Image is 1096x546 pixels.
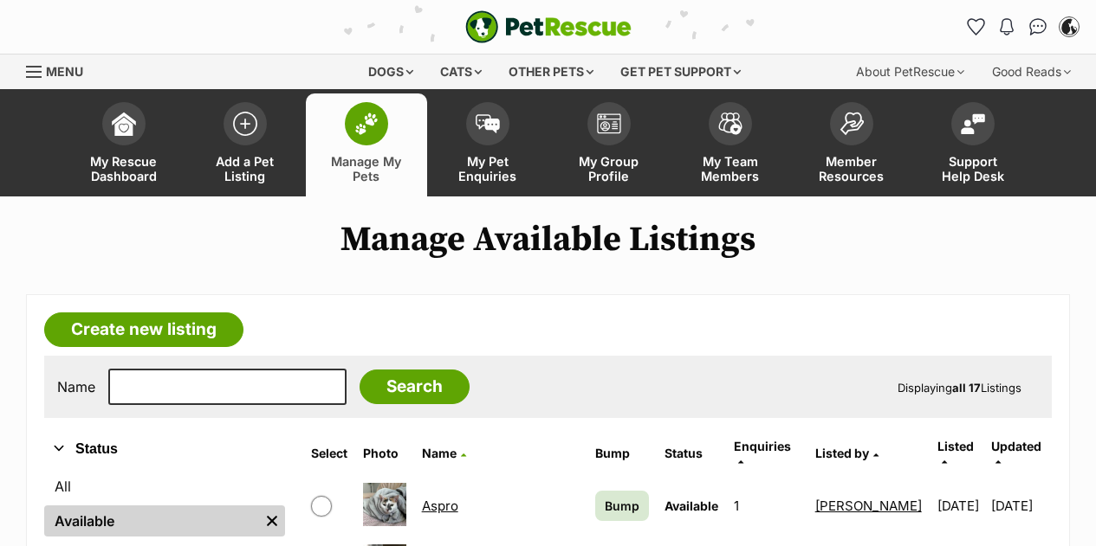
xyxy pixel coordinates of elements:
[595,491,649,521] a: Bump
[26,55,95,86] a: Menu
[815,498,922,514] a: [PERSON_NAME]
[952,381,981,395] strong: all 17
[937,439,974,453] span: Listed
[449,154,527,183] span: My Pet Enquiries
[476,114,500,133] img: pet-enquiries-icon-7e3ad2cf08bfb03b45e93fb7055b45f3efa6380592205ae92323e6603595dc1f.svg
[206,154,284,183] span: Add a Pet Listing
[991,476,1050,536] td: [DATE]
[422,446,457,460] span: Name
[605,497,639,515] span: Bump
[422,446,466,460] a: Name
[354,112,379,135] img: manage-my-pets-icon-02211641906a0b7f246fdf0571729dbe1e7629f14944591b6c1af311fb30b64b.svg
[962,13,1083,41] ul: Account quick links
[980,55,1083,89] div: Good Reads
[112,112,136,136] img: dashboard-icon-eb2f2d2d3e046f16d808141f083e7271f6b2e854fb5c12c21221c1fb7104beca.svg
[608,55,753,89] div: Get pet support
[588,433,656,474] th: Bump
[496,55,606,89] div: Other pets
[465,10,632,43] img: logo-e224e6f780fb5917bec1dbf3a21bbac754714ae5b6737aabdf751b685950b380.svg
[328,154,405,183] span: Manage My Pets
[185,93,306,196] a: Add a Pet Listing
[1024,13,1052,41] a: Conversations
[259,505,285,536] a: Remove filter
[356,55,425,89] div: Dogs
[1055,13,1083,41] button: My account
[46,64,83,79] span: Menu
[548,93,670,196] a: My Group Profile
[44,438,285,460] button: Status
[44,312,243,347] a: Create new listing
[898,381,1021,395] span: Displaying Listings
[718,112,743,135] img: team-members-icon-5396bd8760b3fe7c0b43da4ab00e1e3bb1a5d9ba89233759b79545d2d3fc5d0d.svg
[44,505,259,536] a: Available
[356,433,413,474] th: Photo
[934,154,1012,183] span: Support Help Desk
[422,498,458,514] a: Aspro
[734,439,791,467] a: Enquiries
[44,471,285,502] a: All
[360,369,470,404] input: Search
[791,93,912,196] a: Member Resources
[734,439,791,453] span: translation missing: en.admin.listings.index.attributes.enquiries
[991,439,1041,467] a: Updated
[961,113,985,134] img: help-desk-icon-fdf02630f3aa405de69fd3d07c3f3aa587a6932b1a1747fa1d2bba05be0121f9.svg
[991,439,1041,453] span: Updated
[597,113,621,134] img: group-profile-icon-3fa3cf56718a62981997c0bc7e787c4b2cf8bcc04b72c1350f741eb67cf2f40e.svg
[670,93,791,196] a: My Team Members
[727,476,807,536] td: 1
[428,55,494,89] div: Cats
[427,93,548,196] a: My Pet Enquiries
[570,154,648,183] span: My Group Profile
[912,93,1034,196] a: Support Help Desk
[937,439,974,467] a: Listed
[962,13,989,41] a: Favourites
[658,433,725,474] th: Status
[1060,18,1078,35] img: Maddie Komp profile pic
[815,446,869,460] span: Listed by
[993,13,1021,41] button: Notifications
[840,112,864,135] img: member-resources-icon-8e73f808a243e03378d46382f2149f9095a855e16c252ad45f914b54edf8863c.svg
[813,154,891,183] span: Member Resources
[691,154,769,183] span: My Team Members
[306,93,427,196] a: Manage My Pets
[665,498,718,513] span: Available
[233,112,257,136] img: add-pet-listing-icon-0afa8454b4691262ce3f59096e99ab1cd57d4a30225e0717b998d2c9b9846f56.svg
[465,10,632,43] a: PetRescue
[1000,18,1014,35] img: notifications-46538b983faf8c2785f20acdc204bb7945ddae34d4c08c2a6579f10ce5e182be.svg
[304,433,354,474] th: Select
[57,379,95,395] label: Name
[1029,18,1047,35] img: chat-41dd97257d64d25036548639549fe6c8038ab92f7586957e7f3b1b290dea8141.svg
[844,55,976,89] div: About PetRescue
[85,154,163,183] span: My Rescue Dashboard
[63,93,185,196] a: My Rescue Dashboard
[815,446,879,460] a: Listed by
[931,476,989,536] td: [DATE]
